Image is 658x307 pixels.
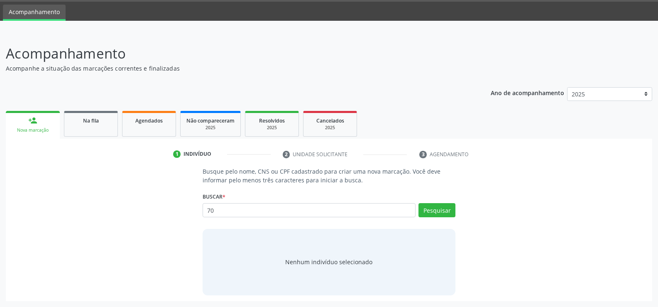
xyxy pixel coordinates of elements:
[12,127,54,133] div: Nova marcação
[183,150,211,158] div: Indivíduo
[6,64,458,73] p: Acompanhe a situação das marcações correntes e finalizadas
[491,87,564,98] p: Ano de acompanhamento
[3,5,66,21] a: Acompanhamento
[203,167,455,184] p: Busque pelo nome, CNS ou CPF cadastrado para criar uma nova marcação. Você deve informar pelo men...
[135,117,163,124] span: Agendados
[6,43,458,64] p: Acompanhamento
[83,117,99,124] span: Na fila
[203,190,225,203] label: Buscar
[173,150,181,158] div: 1
[259,117,285,124] span: Resolvidos
[418,203,455,217] button: Pesquisar
[285,258,372,266] div: Nenhum indivíduo selecionado
[186,117,235,124] span: Não compareceram
[251,125,293,131] div: 2025
[309,125,351,131] div: 2025
[28,116,37,125] div: person_add
[203,203,416,217] input: Busque por nome, CNS ou CPF
[186,125,235,131] div: 2025
[316,117,344,124] span: Cancelados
